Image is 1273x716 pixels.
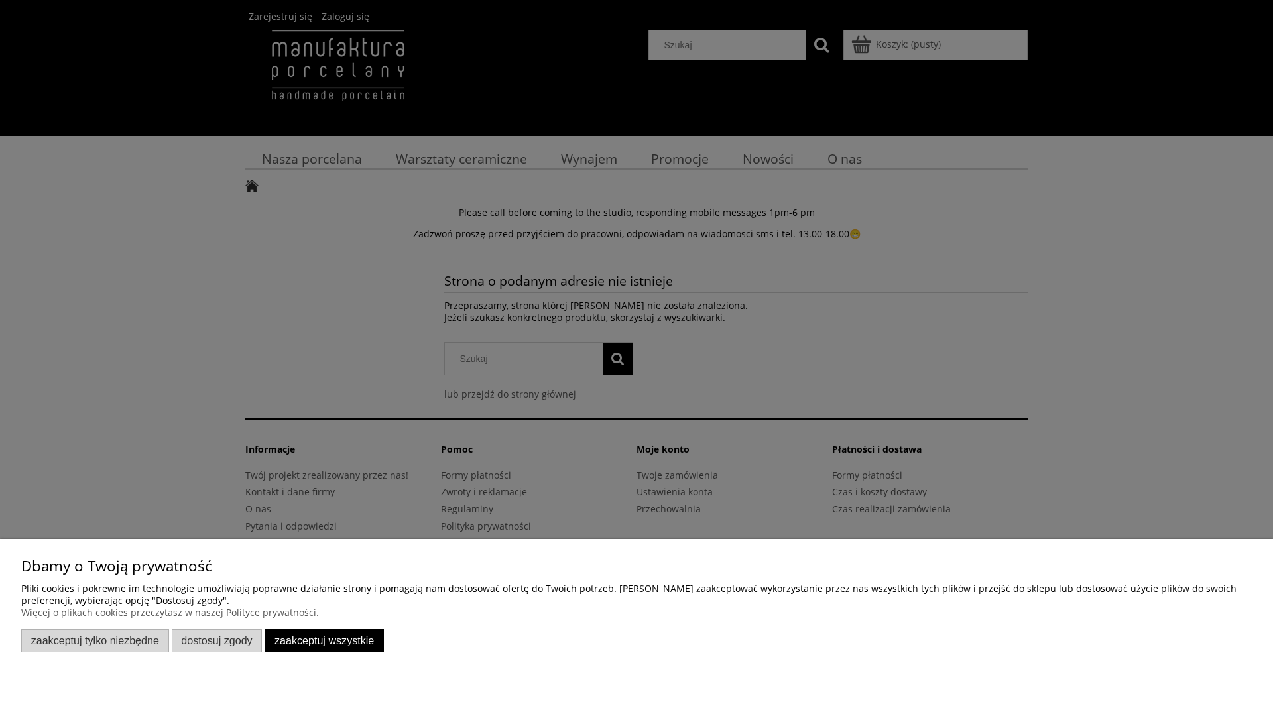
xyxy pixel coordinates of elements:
[21,560,1252,572] p: Dbamy o Twoją prywatność
[21,606,319,619] a: Więcej o plikach cookies przeczytasz w naszej Polityce prywatności.
[21,629,169,652] button: Zaakceptuj tylko niezbędne
[172,629,263,652] button: Dostosuj zgody
[265,629,384,652] button: Zaakceptuj wszystkie
[21,583,1252,607] p: Pliki cookies i pokrewne im technologie umożliwiają poprawne działanie strony i pomagają nam dost...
